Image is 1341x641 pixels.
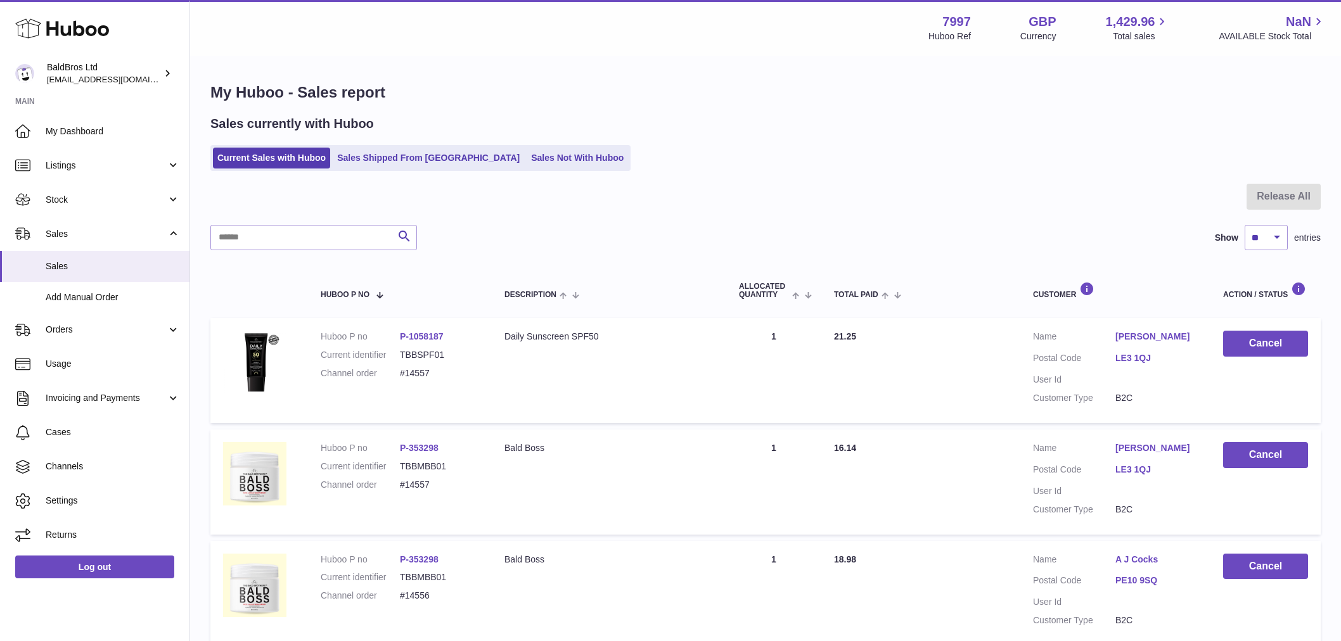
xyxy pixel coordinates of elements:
dt: User Id [1033,374,1115,386]
span: [EMAIL_ADDRESS][DOMAIN_NAME] [47,74,186,84]
img: 79971687853618.png [223,442,286,505]
a: 1,429.96 Total sales [1106,13,1170,42]
span: AVAILABLE Stock Total [1219,30,1326,42]
dt: Huboo P no [321,331,400,343]
a: P-353298 [400,443,439,453]
span: Invoicing and Payments [46,392,167,404]
span: Settings [46,495,180,507]
dt: Current identifier [321,571,400,583]
dt: Postal Code [1033,352,1115,367]
span: My Dashboard [46,125,180,137]
a: Log out [15,555,174,578]
dt: Customer Type [1033,614,1115,626]
dt: Huboo P no [321,442,400,454]
a: LE3 1QJ [1115,464,1198,476]
div: Daily Sunscreen SPF50 [504,331,714,343]
span: Description [504,291,556,299]
td: 1 [726,318,821,423]
div: Action / Status [1223,282,1308,299]
span: Cases [46,426,180,438]
dd: #14556 [400,590,479,602]
a: Sales Shipped From [GEOGRAPHIC_DATA] [333,148,524,168]
span: Listings [46,160,167,172]
a: Current Sales with Huboo [213,148,330,168]
dt: Channel order [321,479,400,491]
dd: #14557 [400,479,479,491]
strong: 7997 [942,13,971,30]
dt: Channel order [321,590,400,602]
a: NaN AVAILABLE Stock Total [1219,13,1326,42]
span: Total paid [834,291,878,299]
a: P-353298 [400,554,439,564]
div: Customer [1033,282,1198,299]
div: Bald Boss [504,442,714,454]
dt: Name [1033,554,1115,569]
dd: TBBSPF01 [400,349,479,361]
div: Currency [1020,30,1056,42]
dd: B2C [1115,504,1198,516]
a: LE3 1QJ [1115,352,1198,364]
dd: TBBMBB01 [400,571,479,583]
button: Cancel [1223,331,1308,357]
span: Sales [46,260,180,272]
span: 18.98 [834,554,856,564]
span: NaN [1286,13,1311,30]
a: [PERSON_NAME] [1115,442,1198,454]
dt: User Id [1033,596,1115,608]
dt: Postal Code [1033,464,1115,479]
span: Add Manual Order [46,291,180,303]
dt: Customer Type [1033,392,1115,404]
dt: Huboo P no [321,554,400,566]
dt: Name [1033,331,1115,346]
span: Total sales [1113,30,1169,42]
dt: Channel order [321,367,400,379]
h2: Sales currently with Huboo [210,115,374,132]
a: P-1058187 [400,331,444,341]
strong: GBP [1029,13,1056,30]
h1: My Huboo - Sales report [210,82,1321,103]
span: Channels [46,460,180,473]
a: Sales Not With Huboo [527,148,628,168]
dd: TBBMBB01 [400,460,479,473]
span: Returns [46,529,180,541]
a: [PERSON_NAME] [1115,331,1198,343]
span: 16.14 [834,443,856,453]
span: 1,429.96 [1106,13,1155,30]
dt: Customer Type [1033,504,1115,516]
span: 21.25 [834,331,856,341]
button: Cancel [1223,554,1308,580]
span: Sales [46,228,167,240]
td: 1 [726,429,821,535]
a: PE10 9SQ [1115,574,1198,587]
span: ALLOCATED Quantity [739,282,789,299]
dd: #14557 [400,367,479,379]
a: A J Cocks [1115,554,1198,566]
button: Cancel [1223,442,1308,468]
dt: Postal Code [1033,574,1115,590]
div: Huboo Ref [928,30,971,42]
span: Usage [46,358,180,370]
div: BaldBros Ltd [47,61,161,86]
img: 79971687853618.png [223,554,286,617]
dt: Current identifier [321,349,400,361]
dt: User Id [1033,485,1115,497]
span: Huboo P no [321,291,369,299]
img: internalAdmin-7997@internal.huboo.com [15,64,34,83]
dt: Current identifier [321,460,400,473]
span: Stock [46,194,167,206]
div: Bald Boss [504,554,714,566]
span: Orders [46,324,167,336]
span: entries [1294,232,1321,244]
dd: B2C [1115,392,1198,404]
img: 1758094521.png [223,331,286,394]
label: Show [1215,232,1238,244]
dt: Name [1033,442,1115,457]
dd: B2C [1115,614,1198,626]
